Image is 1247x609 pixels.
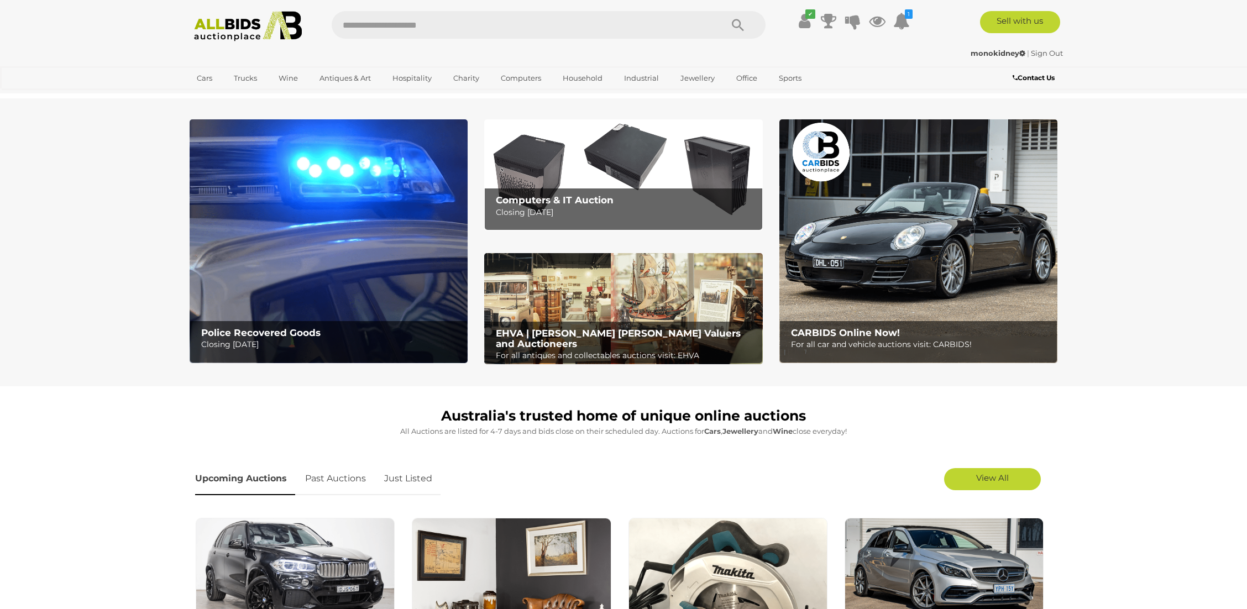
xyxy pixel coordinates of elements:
a: Hospitality [385,69,439,87]
i: ✔ [805,9,815,19]
a: Antiques & Art [312,69,378,87]
strong: Wine [773,427,793,435]
a: monokidney [971,49,1027,57]
p: All Auctions are listed for 4-7 days and bids close on their scheduled day. Auctions for , and cl... [195,425,1052,438]
a: Sell with us [980,11,1060,33]
img: CARBIDS Online Now! [779,119,1057,363]
a: View All [944,468,1041,490]
a: Cars [190,69,219,87]
p: Closing [DATE] [201,338,462,351]
b: CARBIDS Online Now! [791,327,900,338]
img: EHVA | Evans Hastings Valuers and Auctioneers [484,253,762,365]
a: Contact Us [1013,72,1057,84]
a: Computers & IT Auction Computers & IT Auction Closing [DATE] [484,119,762,230]
a: Office [729,69,764,87]
strong: Jewellery [722,427,758,435]
a: ✔ [796,11,813,31]
a: 1 [893,11,910,31]
p: For all antiques and collectables auctions visit: EHVA [496,349,756,363]
a: Industrial [617,69,666,87]
a: Upcoming Auctions [195,463,295,495]
span: View All [976,473,1009,483]
strong: monokidney [971,49,1025,57]
button: Search [710,11,766,39]
a: EHVA | Evans Hastings Valuers and Auctioneers EHVA | [PERSON_NAME] [PERSON_NAME] Valuers and Auct... [484,253,762,365]
a: Sports [772,69,809,87]
a: Trucks [227,69,264,87]
a: [GEOGRAPHIC_DATA] [190,87,282,106]
a: Computers [494,69,548,87]
a: Police Recovered Goods Police Recovered Goods Closing [DATE] [190,119,468,363]
img: Police Recovered Goods [190,119,468,363]
a: Just Listed [376,463,441,495]
p: For all car and vehicle auctions visit: CARBIDS! [791,338,1051,351]
strong: Cars [704,427,721,435]
a: Sign Out [1031,49,1063,57]
img: Allbids.com.au [188,11,308,41]
a: Jewellery [673,69,722,87]
a: CARBIDS Online Now! CARBIDS Online Now! For all car and vehicle auctions visit: CARBIDS! [779,119,1057,363]
b: Police Recovered Goods [201,327,321,338]
span: | [1027,49,1029,57]
a: Charity [446,69,486,87]
i: 1 [905,9,913,19]
b: Computers & IT Auction [496,195,614,206]
b: Contact Us [1013,73,1055,82]
p: Closing [DATE] [496,206,756,219]
b: EHVA | [PERSON_NAME] [PERSON_NAME] Valuers and Auctioneers [496,328,741,349]
h1: Australia's trusted home of unique online auctions [195,408,1052,424]
a: Wine [271,69,305,87]
a: Past Auctions [297,463,374,495]
img: Computers & IT Auction [484,119,762,230]
a: Household [556,69,610,87]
